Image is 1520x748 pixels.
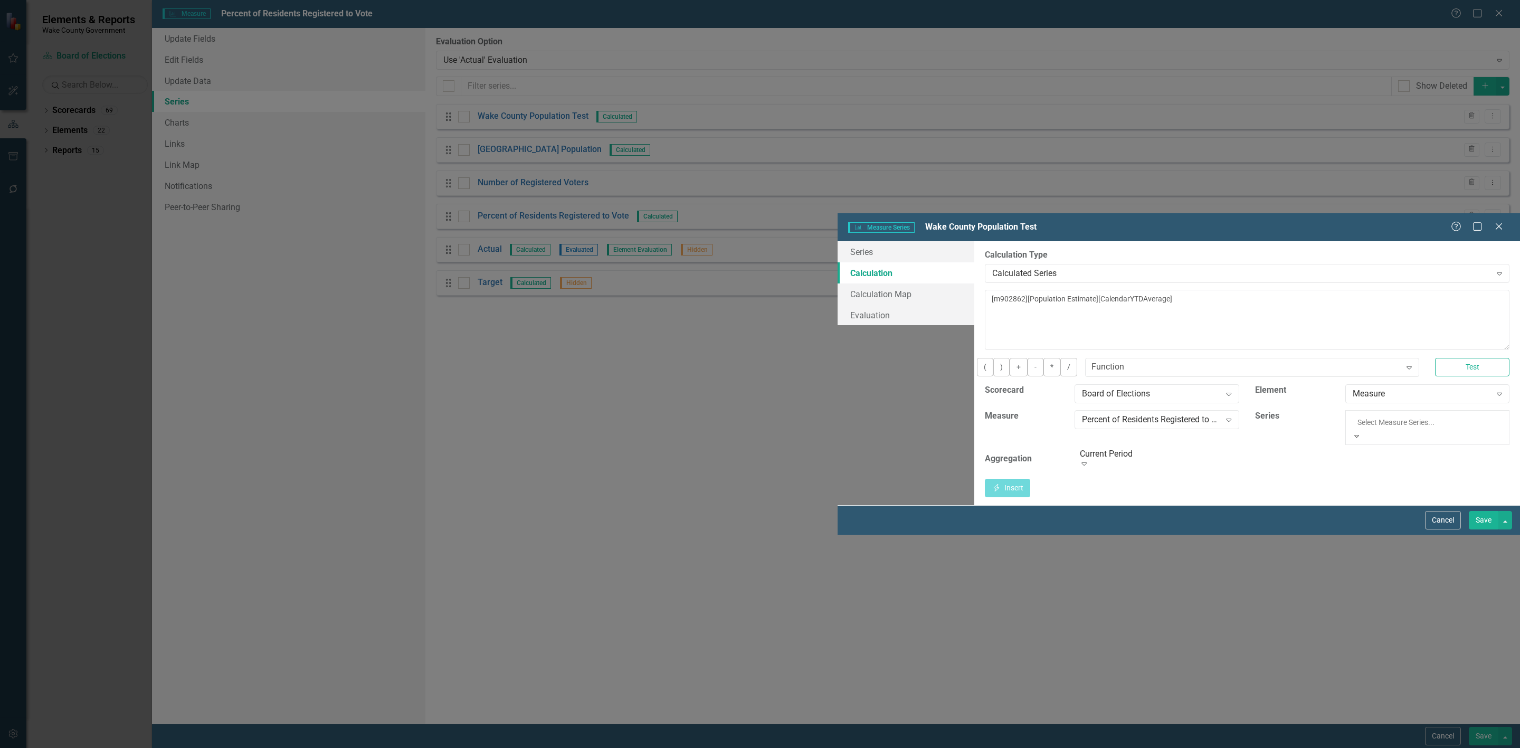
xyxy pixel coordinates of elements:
button: / [1060,358,1077,376]
label: Calculation Type [985,249,1509,261]
span: Wake County Population Test [925,222,1037,232]
label: Element [1255,384,1286,396]
div: Board of Elections [1082,387,1220,400]
textarea: [m902862][Population Estimate][CalendarYTDAverage] [985,290,1509,350]
button: + [1010,358,1028,376]
button: Cancel [1425,511,1461,529]
button: Save [1469,511,1498,529]
div: Percent of Residents Registered to Vote [1082,413,1220,425]
button: ) [993,358,1010,376]
label: Measure [985,410,1019,422]
button: ( [977,358,993,376]
div: Calculated Series [992,267,1491,279]
a: Calculation Map [838,283,974,305]
button: - [1028,358,1043,376]
button: Insert [985,479,1030,497]
a: Evaluation [838,305,974,326]
label: Series [1255,410,1279,422]
a: Calculation [838,262,974,283]
div: Function [1091,361,1124,373]
a: Series [838,241,974,262]
button: Test [1435,358,1509,376]
label: Scorecard [985,384,1024,396]
label: Aggregation [985,453,1032,465]
div: Current Period [1080,448,1240,460]
span: Measure Series [848,222,915,233]
div: Measure [1353,387,1491,400]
